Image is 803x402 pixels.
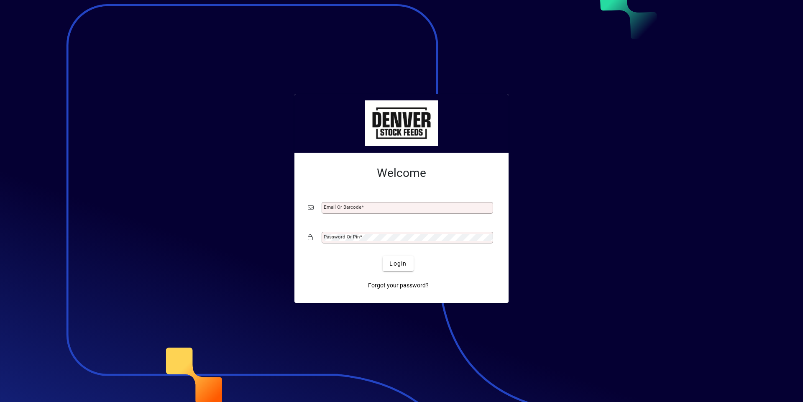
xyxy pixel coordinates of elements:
[324,234,360,240] mat-label: Password or Pin
[383,256,413,271] button: Login
[308,166,495,180] h2: Welcome
[365,278,432,293] a: Forgot your password?
[389,259,407,268] span: Login
[368,281,429,290] span: Forgot your password?
[324,204,361,210] mat-label: Email or Barcode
